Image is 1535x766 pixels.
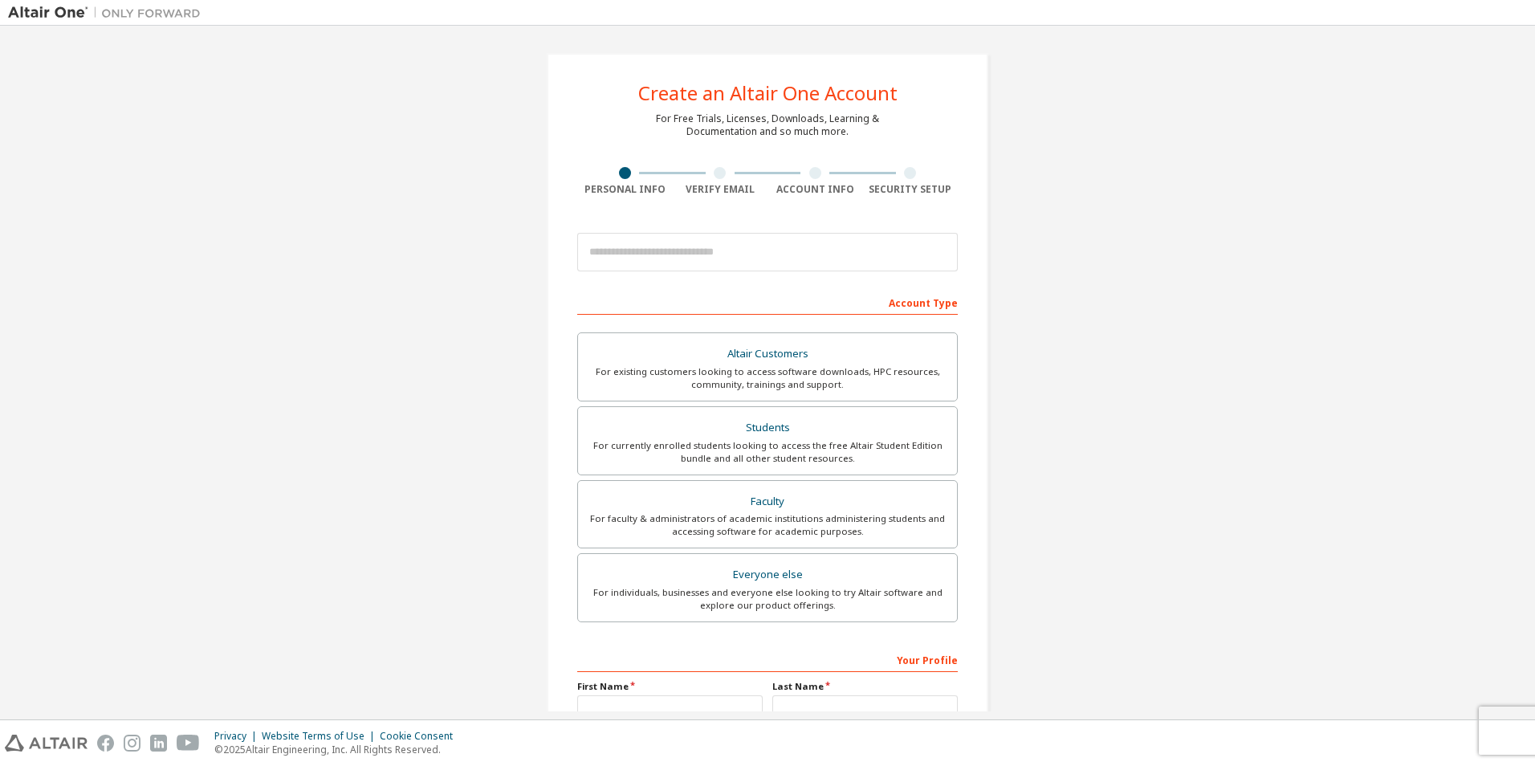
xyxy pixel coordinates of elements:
div: Security Setup [863,183,959,196]
img: Altair One [8,5,209,21]
div: For existing customers looking to access software downloads, HPC resources, community, trainings ... [588,365,947,391]
div: Your Profile [577,646,958,672]
div: Altair Customers [588,343,947,365]
div: Create an Altair One Account [638,84,898,103]
div: Everyone else [588,564,947,586]
img: youtube.svg [177,735,200,752]
div: For individuals, businesses and everyone else looking to try Altair software and explore our prod... [588,586,947,612]
p: © 2025 Altair Engineering, Inc. All Rights Reserved. [214,743,462,756]
img: altair_logo.svg [5,735,88,752]
div: Account Info [767,183,863,196]
label: Last Name [772,680,958,693]
div: Verify Email [673,183,768,196]
div: For Free Trials, Licenses, Downloads, Learning & Documentation and so much more. [656,112,879,138]
div: Account Type [577,289,958,315]
div: Cookie Consent [380,730,462,743]
img: linkedin.svg [150,735,167,752]
div: Students [588,417,947,439]
div: Privacy [214,730,262,743]
div: For currently enrolled students looking to access the free Altair Student Edition bundle and all ... [588,439,947,465]
div: Personal Info [577,183,673,196]
img: facebook.svg [97,735,114,752]
div: For faculty & administrators of academic institutions administering students and accessing softwa... [588,512,947,538]
div: Faculty [588,491,947,513]
div: Website Terms of Use [262,730,380,743]
label: First Name [577,680,763,693]
img: instagram.svg [124,735,140,752]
